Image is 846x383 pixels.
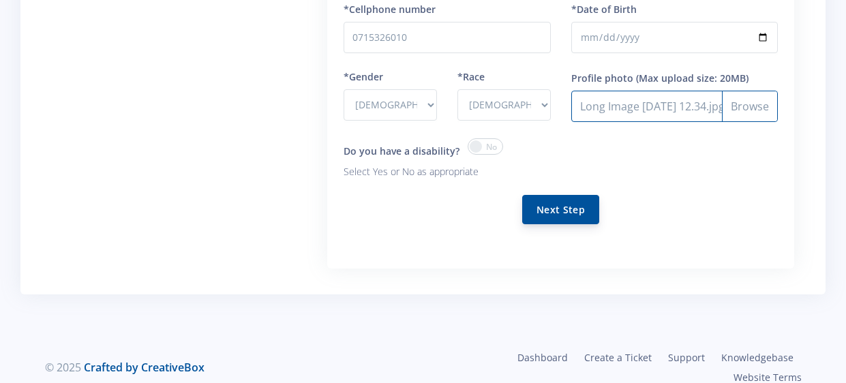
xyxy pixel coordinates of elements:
[344,70,383,84] label: *Gender
[571,2,637,16] label: *Date of Birth
[522,195,599,224] button: Next Step
[457,70,485,84] label: *Race
[84,360,205,375] a: Crafted by CreativeBox
[344,144,459,158] label: Do you have a disability?
[509,348,576,367] a: Dashboard
[721,351,794,364] span: Knowledgebase
[344,164,550,180] p: Select Yes or No as appropriate
[713,348,802,367] a: Knowledgebase
[571,71,633,85] label: Profile photo
[45,359,413,376] div: © 2025
[344,2,436,16] label: *Cellphone number
[576,348,660,367] a: Create a Ticket
[344,22,550,53] input: Number with no spaces
[660,348,713,367] a: Support
[636,71,749,85] label: (Max upload size: 20MB)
